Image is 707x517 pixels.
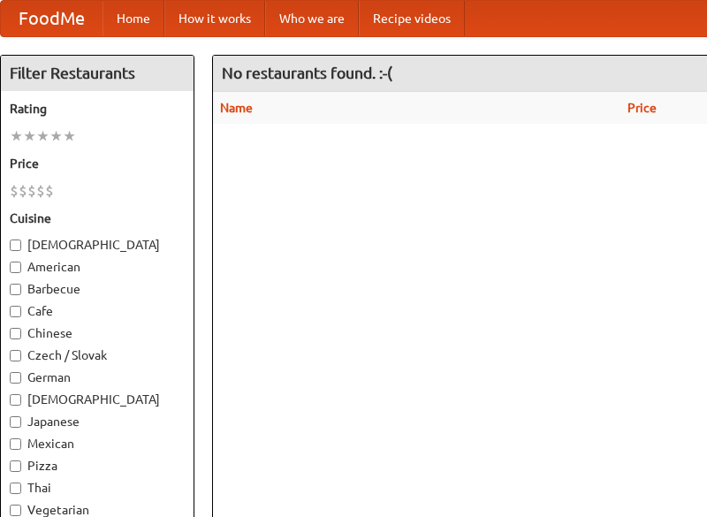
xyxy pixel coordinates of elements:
label: [DEMOGRAPHIC_DATA] [10,391,185,408]
input: Cafe [10,306,21,317]
label: Thai [10,479,185,497]
li: $ [27,181,36,201]
li: $ [36,181,45,201]
label: [DEMOGRAPHIC_DATA] [10,236,185,254]
input: German [10,372,21,384]
li: $ [10,181,19,201]
li: $ [19,181,27,201]
li: ★ [63,126,76,146]
a: How it works [164,1,265,36]
input: [DEMOGRAPHIC_DATA] [10,239,21,251]
ng-pluralize: No restaurants found. :-( [222,65,392,81]
h5: Price [10,155,185,172]
a: Recipe videos [359,1,465,36]
a: Home [103,1,164,36]
input: Mexican [10,438,21,450]
a: Who we are [265,1,359,36]
li: ★ [49,126,63,146]
label: Japanese [10,413,185,430]
input: Vegetarian [10,505,21,516]
label: Barbecue [10,280,185,298]
input: Pizza [10,460,21,472]
li: ★ [23,126,36,146]
input: Japanese [10,416,21,428]
input: Czech / Slovak [10,350,21,361]
a: Price [627,101,657,115]
input: Thai [10,483,21,494]
label: Pizza [10,457,185,475]
label: Cafe [10,302,185,320]
input: [DEMOGRAPHIC_DATA] [10,394,21,406]
li: ★ [36,126,49,146]
h4: Filter Restaurants [1,56,194,91]
label: American [10,258,185,276]
h5: Rating [10,100,185,118]
input: Chinese [10,328,21,339]
input: American [10,262,21,273]
a: Name [220,101,253,115]
label: German [10,369,185,386]
li: $ [45,181,54,201]
a: FoodMe [1,1,103,36]
h5: Cuisine [10,209,185,227]
label: Mexican [10,435,185,452]
label: Czech / Slovak [10,346,185,364]
li: ★ [10,126,23,146]
label: Chinese [10,324,185,342]
input: Barbecue [10,284,21,295]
